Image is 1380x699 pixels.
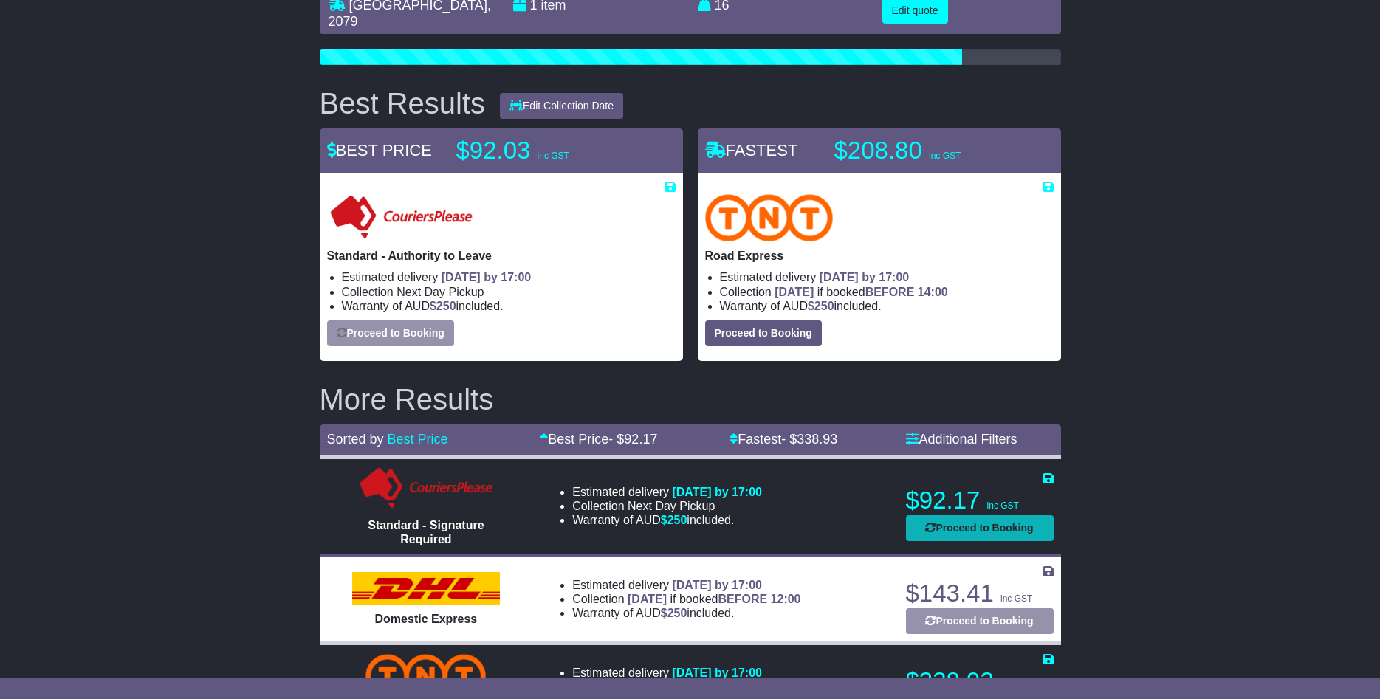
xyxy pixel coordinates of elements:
[775,286,814,298] span: [DATE]
[720,299,1054,313] li: Warranty of AUD included.
[720,285,1054,299] li: Collection
[814,300,834,312] span: 250
[397,286,484,298] span: Next Day Pickup
[672,667,762,679] span: [DATE] by 17:00
[312,87,493,120] div: Best Results
[572,513,762,527] li: Warranty of AUD included.
[365,654,486,698] img: TNT Domestic: Overnight Express
[865,286,915,298] span: BEFORE
[771,593,801,605] span: 12:00
[436,300,456,312] span: 250
[906,667,1054,696] p: $338.93
[342,270,676,284] li: Estimated delivery
[572,485,762,499] li: Estimated delivery
[808,300,834,312] span: $
[456,136,641,165] p: $92.03
[718,593,767,605] span: BEFORE
[375,613,478,625] span: Domestic Express
[442,271,532,283] span: [DATE] by 17:00
[720,270,1054,284] li: Estimated delivery
[1000,593,1032,604] span: inc GST
[628,500,715,512] span: Next Day Pickup
[624,432,657,447] span: 92.17
[730,432,837,447] a: Fastest- $338.93
[388,432,448,447] a: Best Price
[781,432,837,447] span: - $
[987,500,1019,511] span: inc GST
[327,141,432,159] span: BEST PRICE
[368,519,484,545] span: Standard - Signature Required
[572,592,800,606] li: Collection
[661,514,687,526] span: $
[540,432,657,447] a: Best Price- $92.17
[628,593,800,605] span: if booked
[320,383,1061,416] h2: More Results
[572,606,800,620] li: Warranty of AUD included.
[352,572,500,605] img: DHL: Domestic Express
[705,320,822,346] button: Proceed to Booking
[797,432,837,447] span: 338.93
[667,607,687,619] span: 250
[608,432,657,447] span: - $
[572,499,762,513] li: Collection
[628,593,667,605] span: [DATE]
[327,194,476,241] img: Couriers Please: Standard - Authority to Leave
[906,486,1054,515] p: $92.17
[672,486,762,498] span: [DATE] by 17:00
[327,432,384,447] span: Sorted by
[342,285,676,299] li: Collection
[906,515,1054,541] button: Proceed to Booking
[667,514,687,526] span: 250
[342,299,676,313] li: Warranty of AUD included.
[430,300,456,312] span: $
[929,151,961,161] span: inc GST
[775,286,947,298] span: if booked
[327,320,454,346] button: Proceed to Booking
[705,194,834,241] img: TNT Domestic: Road Express
[820,271,910,283] span: [DATE] by 17:00
[705,141,798,159] span: FASTEST
[327,249,676,263] p: Standard - Authority to Leave
[918,286,948,298] span: 14:00
[357,466,496,511] img: Couriers Please: Standard - Signature Required
[906,432,1017,447] a: Additional Filters
[705,249,1054,263] p: Road Express
[572,666,800,680] li: Estimated delivery
[672,579,762,591] span: [DATE] by 17:00
[906,579,1054,608] p: $143.41
[500,93,623,119] button: Edit Collection Date
[661,607,687,619] span: $
[834,136,1019,165] p: $208.80
[906,608,1054,634] button: Proceed to Booking
[538,151,569,161] span: inc GST
[572,578,800,592] li: Estimated delivery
